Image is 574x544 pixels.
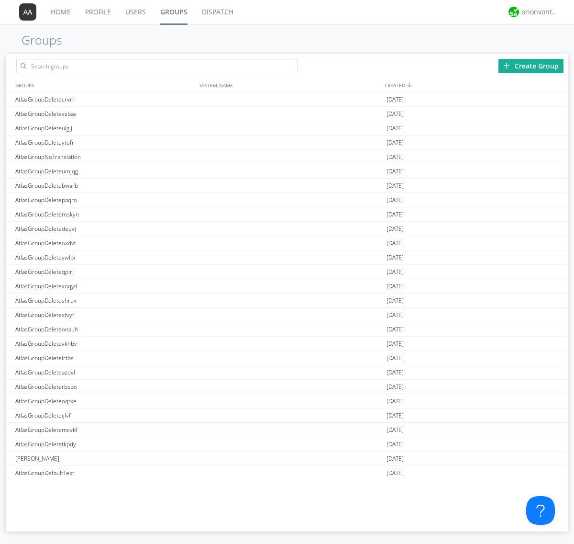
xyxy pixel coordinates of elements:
div: AtlasGroupDeletedeuvj [13,222,197,236]
span: [DATE] [386,380,404,394]
span: [DATE] [386,121,404,136]
span: [DATE] [386,423,404,437]
span: [DATE] [386,164,404,179]
a: AtlasGroupDeletepaqro[DATE] [6,193,568,207]
div: AtlasGroupDeletevsbay [13,107,197,121]
a: AtlasGroupDeletevsbay[DATE] [6,107,568,121]
span: [DATE] [386,365,404,380]
a: AtlasGroupDeletemcvkf[DATE] [6,423,568,437]
span: [DATE] [386,279,404,294]
a: AtlasGroupDeleteulgij[DATE] [6,121,568,136]
a: [PERSON_NAME][DATE] [6,452,568,466]
span: [DATE] [386,265,404,279]
div: AtlasGroupDeletetkpdy [13,437,197,451]
span: [DATE] [386,294,404,308]
div: AtlasGroupNoTranslation [13,150,197,164]
div: AtlasGroupDeleteoqtxe [13,394,197,408]
a: AtlasGroupDeleteoxdvt[DATE] [6,236,568,250]
span: [DATE] [386,179,404,193]
div: AtlasGroupDeleteazdvl [13,365,197,379]
span: [DATE] [386,437,404,452]
div: orionvontas+atlas+automation+org2 [521,7,557,17]
span: [DATE] [386,107,404,121]
a: AtlasGroupDeleteijlvf[DATE] [6,408,568,423]
a: AtlasGroupDeleteonauh[DATE] [6,322,568,337]
div: AtlasGroupDeleteshrux [13,294,197,307]
div: AtlasGroupDeletexoqyd [13,279,197,293]
div: AtlasGroupDeleteijlvf [13,408,197,422]
div: AtlasGroupDeletebwarb [13,179,197,193]
span: [DATE] [386,322,404,337]
span: [DATE] [386,207,404,222]
span: [DATE] [386,337,404,351]
div: AtlasGroupDeletepaqro [13,193,197,207]
span: [DATE] [386,351,404,365]
span: [DATE] [386,136,404,150]
a: AtlasGroupDeleteoqtxe[DATE] [6,394,568,408]
a: AtlasGroupDeletexoqyd[DATE] [6,279,568,294]
div: AtlasGroupDeleteoxdvt [13,236,197,250]
a: AtlasGroupDeleteazdvl[DATE] [6,365,568,380]
span: [DATE] [386,394,404,408]
a: AtlasGroupDeletevkhbv[DATE] [6,337,568,351]
div: SYSTEM_NAME [197,78,382,92]
span: [DATE] [386,308,404,322]
span: [DATE] [386,466,404,480]
div: AtlasGroupDeletemskyn [13,207,197,221]
a: AtlasGroupDeletemskyn[DATE] [6,207,568,222]
iframe: Toggle Customer Support [526,496,555,525]
div: AtlasGroupDeleteytofr [13,136,197,149]
div: AtlasGroupDeletemcvkf [13,423,197,437]
div: AtlasGroupDeleteonauh [13,322,197,336]
span: [DATE] [386,193,404,207]
a: AtlasGroupDeleteumjqg[DATE] [6,164,568,179]
div: AtlasGroupDeleteywlpi [13,250,197,264]
div: AtlasGroupDeleteqpirj [13,265,197,279]
span: [DATE] [386,222,404,236]
a: AtlasGroupDeleteywlpi[DATE] [6,250,568,265]
a: AtlasGroupDeletebwarb[DATE] [6,179,568,193]
span: [DATE] [386,236,404,250]
div: AtlasGroupDefaultTest [13,466,197,480]
span: [DATE] [386,250,404,265]
div: AtlasGroupDeleterbsbo [13,380,197,394]
a: AtlasGroupDeleteytofr[DATE] [6,136,568,150]
div: [PERSON_NAME] [13,452,197,465]
div: CREATED [382,78,568,92]
a: AtlasGroupNoTranslation[DATE] [6,150,568,164]
a: AtlasGroupDefaultTest[DATE] [6,466,568,480]
img: 373638.png [19,3,36,21]
a: AtlasGroupDeletecrvrr[DATE] [6,92,568,107]
input: Search groups [16,59,298,73]
span: [DATE] [386,92,404,107]
a: AtlasGroupDeletextvyf[DATE] [6,308,568,322]
a: AtlasGroupDeleterbsbo[DATE] [6,380,568,394]
a: AtlasGroupDeletetkpdy[DATE] [6,437,568,452]
div: AtlasGroupDeleteulgij [13,121,197,135]
div: GROUPS [13,78,195,92]
span: [DATE] [386,150,404,164]
div: Create Group [498,59,563,73]
div: AtlasGroupDeletelrtbs [13,351,197,365]
div: AtlasGroupDeleteumjqg [13,164,197,178]
a: AtlasGroupDeleteshrux[DATE] [6,294,568,308]
span: [DATE] [386,452,404,466]
a: AtlasGroupDeletedeuvj[DATE] [6,222,568,236]
div: AtlasGroupDeletextvyf [13,308,197,322]
div: AtlasGroupDeletecrvrr [13,92,197,106]
a: AtlasGroupDeletelrtbs[DATE] [6,351,568,365]
div: AtlasGroupDeletevkhbv [13,337,197,351]
a: AtlasGroupDeleteqpirj[DATE] [6,265,568,279]
span: [DATE] [386,408,404,423]
img: 29d36aed6fa347d5a1537e7736e6aa13 [508,7,519,17]
img: plus.svg [503,62,510,69]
